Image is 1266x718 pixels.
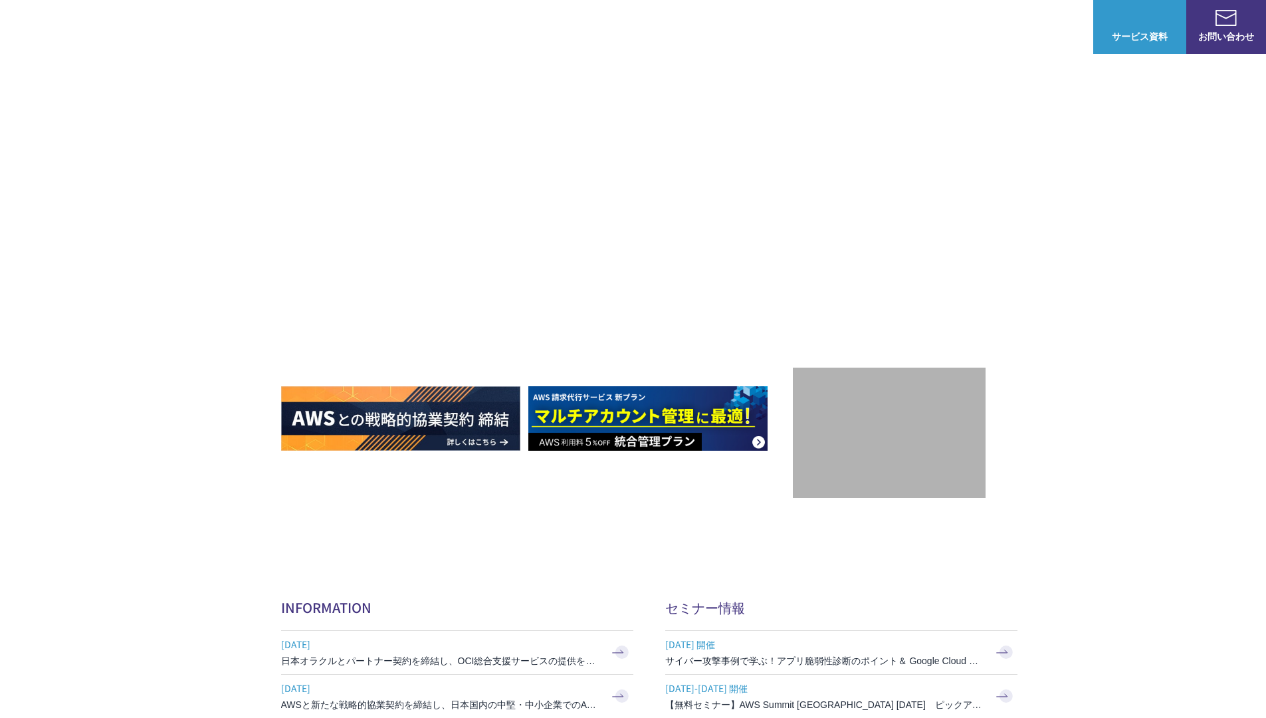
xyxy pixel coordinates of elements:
[528,386,768,451] img: AWS請求代行サービス 統合管理プラン
[829,120,949,240] img: AWSプレミアティアサービスパートナー
[281,678,600,698] span: [DATE]
[769,20,875,34] p: 業種別ソリューション
[281,675,633,718] a: [DATE] AWSと新たな戦略的協業契約を締結し、日本国内の中堅・中小企業でのAWS活用を加速
[281,654,600,667] h3: 日本オラクルとパートナー契約を締結し、OCI総合支援サービスの提供を開始
[1186,29,1266,43] span: お問い合わせ
[966,20,1016,34] p: ナレッジ
[665,678,984,698] span: [DATE]-[DATE] 開催
[902,20,939,34] a: 導入事例
[153,13,249,41] span: NHN テコラス AWS総合支援サービス
[20,11,249,43] a: AWS総合支援サービス C-Chorus NHN テコラスAWS総合支援サービス
[1043,20,1080,34] a: ログイン
[1215,10,1237,26] img: お問い合わせ
[665,631,1017,674] a: [DATE] 開催 サイバー攻撃事例で学ぶ！アプリ脆弱性診断のポイント＆ Google Cloud セキュリティ対策
[665,675,1017,718] a: [DATE]-[DATE] 開催 【無料セミナー】AWS Summit [GEOGRAPHIC_DATA] [DATE] ピックアップセッション
[633,20,665,34] p: 強み
[692,20,742,34] p: サービス
[281,698,600,711] h3: AWSと新たな戦略的協業契約を締結し、日本国内の中堅・中小企業でのAWS活用を加速
[819,388,959,485] img: 契約件数
[813,256,965,307] p: 最上位プレミアティア サービスパートナー
[665,598,1017,617] h2: セミナー情報
[665,634,984,654] span: [DATE] 開催
[874,256,904,275] em: AWS
[281,634,600,654] span: [DATE]
[1129,10,1150,26] img: AWS総合支援サービス C-Chorus サービス資料
[281,219,793,346] h1: AWS ジャーニーの 成功を実現
[1093,29,1186,43] span: サービス資料
[281,598,633,617] h2: INFORMATION
[281,386,520,451] img: AWSとの戦略的協業契約 締結
[281,631,633,674] a: [DATE] 日本オラクルとパートナー契約を締結し、OCI総合支援サービスの提供を開始
[665,654,984,667] h3: サイバー攻撃事例で学ぶ！アプリ脆弱性診断のポイント＆ Google Cloud セキュリティ対策
[665,698,984,711] h3: 【無料セミナー】AWS Summit [GEOGRAPHIC_DATA] [DATE] ピックアップセッション
[281,147,793,205] p: AWSの導入からコスト削減、 構成・運用の最適化からデータ活用まで 規模や業種業態を問わない マネージドサービスで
